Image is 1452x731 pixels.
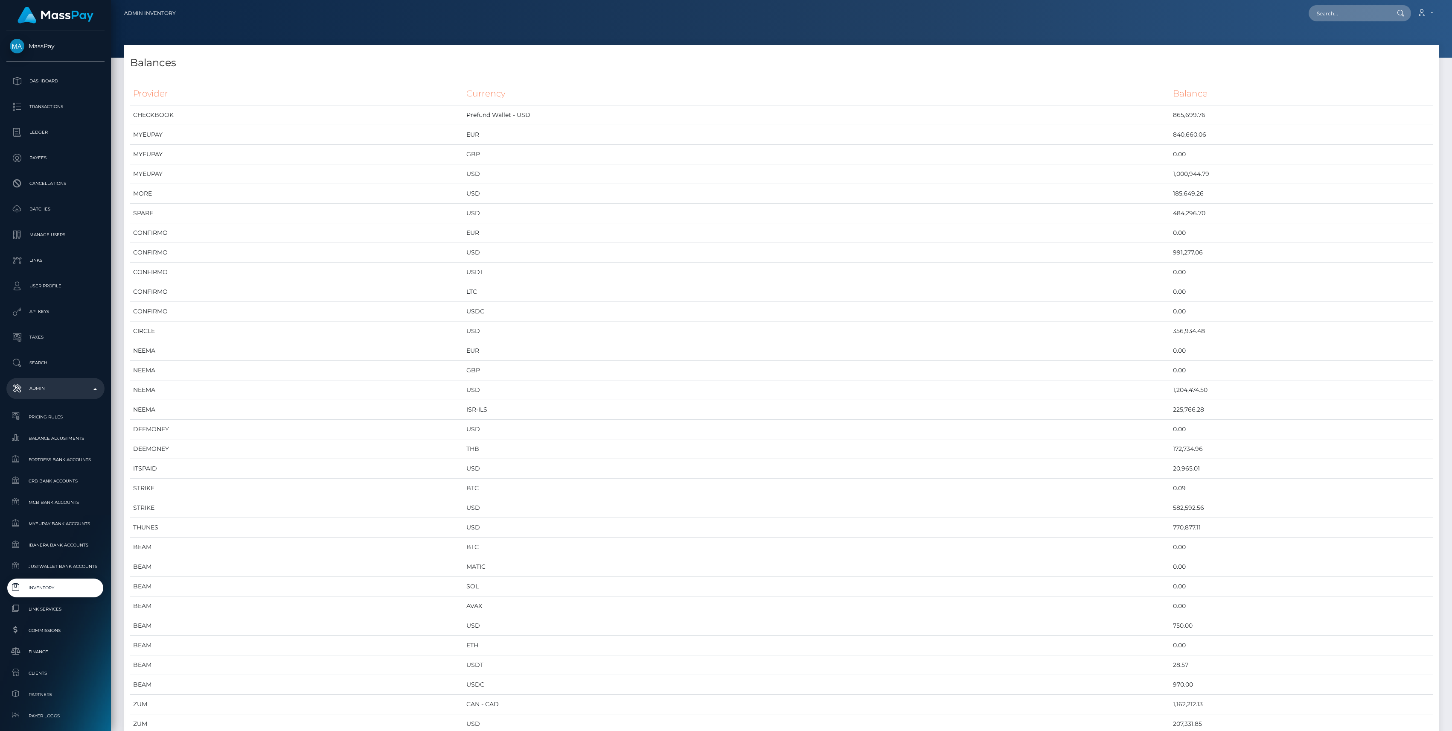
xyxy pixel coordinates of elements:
span: Fortress Bank Accounts [10,455,101,465]
td: USDC [463,675,1170,695]
a: Cancellations [6,173,105,194]
h4: Balances [130,56,1433,70]
td: 356,934.48 [1170,322,1433,341]
p: User Profile [10,280,101,292]
td: CONFIRMO [130,223,463,243]
a: CRB Bank Accounts [6,472,105,490]
td: USDT [463,263,1170,282]
span: Finance [10,647,101,657]
td: 0.00 [1170,596,1433,616]
td: BEAM [130,557,463,577]
p: Admin [10,382,101,395]
td: EUR [463,341,1170,361]
td: 970.00 [1170,675,1433,695]
td: ISR-ILS [463,400,1170,420]
span: MCB Bank Accounts [10,497,101,507]
td: USD [463,243,1170,263]
img: MassPay [10,39,24,53]
a: Admin [6,378,105,399]
a: Taxes [6,327,105,348]
td: USD [463,518,1170,538]
td: NEEMA [130,380,463,400]
th: Currency [463,82,1170,105]
td: LTC [463,282,1170,302]
td: 484,296.70 [1170,204,1433,223]
td: USD [463,459,1170,479]
a: Payees [6,147,105,169]
span: Pricing Rules [10,412,101,422]
td: CONFIRMO [130,282,463,302]
td: DEEMONEY [130,420,463,439]
a: MyEUPay Bank Accounts [6,515,105,533]
span: MyEUPay Bank Accounts [10,519,101,529]
td: BEAM [130,636,463,655]
td: 991,277.06 [1170,243,1433,263]
td: NEEMA [130,341,463,361]
a: Admin Inventory [124,4,176,22]
td: 840,660.06 [1170,125,1433,145]
td: MYEUPAY [130,125,463,145]
td: 0.00 [1170,263,1433,282]
td: Prefund Wallet - USD [463,105,1170,125]
td: USDC [463,302,1170,322]
td: BEAM [130,577,463,596]
td: DEEMONEY [130,439,463,459]
td: ITSPAID [130,459,463,479]
a: Transactions [6,96,105,117]
span: Partners [10,690,101,699]
td: 0.00 [1170,577,1433,596]
span: Clients [10,668,101,678]
td: GBP [463,361,1170,380]
a: API Keys [6,301,105,322]
td: 0.00 [1170,636,1433,655]
td: EUR [463,223,1170,243]
td: USD [463,204,1170,223]
td: STRIKE [130,479,463,498]
td: THUNES [130,518,463,538]
a: Manage Users [6,224,105,246]
p: Dashboard [10,75,101,88]
a: Pricing Rules [6,408,105,426]
a: Search [6,352,105,374]
td: CHECKBOOK [130,105,463,125]
a: Batches [6,199,105,220]
td: USD [463,616,1170,636]
td: 28.57 [1170,655,1433,675]
td: USD [463,322,1170,341]
th: Balance [1170,82,1433,105]
td: USD [463,184,1170,204]
a: MCB Bank Accounts [6,493,105,512]
span: Balance Adjustments [10,433,101,443]
td: BEAM [130,616,463,636]
span: Ibanera Bank Accounts [10,540,101,550]
td: 0.00 [1170,223,1433,243]
td: NEEMA [130,361,463,380]
td: STRIKE [130,498,463,518]
a: Dashboard [6,70,105,92]
td: 0.00 [1170,282,1433,302]
input: Search... [1309,5,1389,21]
a: Payer Logos [6,707,105,725]
td: CAN - CAD [463,695,1170,714]
td: USD [463,498,1170,518]
span: Commissions [10,626,101,635]
td: SPARE [130,204,463,223]
a: User Profile [6,275,105,297]
a: Links [6,250,105,271]
td: 172,734.96 [1170,439,1433,459]
td: 865,699.76 [1170,105,1433,125]
a: Inventory [6,579,105,597]
a: Link Services [6,600,105,618]
td: BEAM [130,655,463,675]
td: EUR [463,125,1170,145]
p: Links [10,254,101,267]
td: AVAX [463,596,1170,616]
a: Balance Adjustments [6,429,105,447]
a: Commissions [6,621,105,640]
td: 750.00 [1170,616,1433,636]
span: Inventory [10,583,101,593]
a: Partners [6,685,105,704]
p: Taxes [10,331,101,344]
td: GBP [463,145,1170,164]
td: BTC [463,538,1170,557]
